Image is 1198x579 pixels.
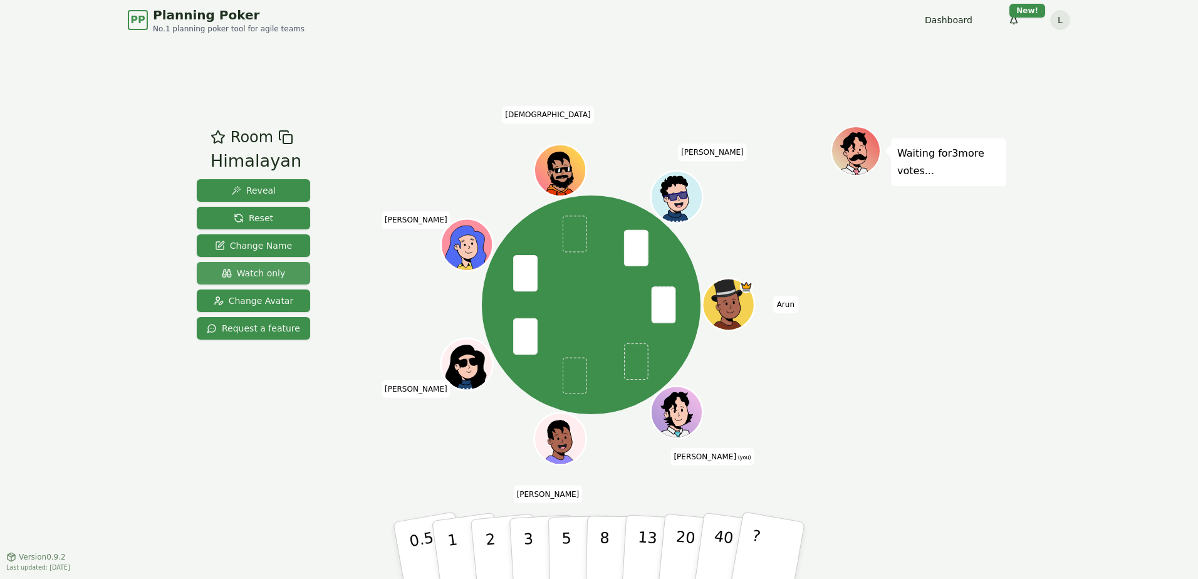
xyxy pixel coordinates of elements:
[211,126,226,149] button: Add as favourite
[231,126,273,149] span: Room
[197,207,310,229] button: Reset
[215,239,292,252] span: Change Name
[514,486,583,503] span: Click to change your name
[197,179,310,202] button: Reveal
[207,322,300,335] span: Request a feature
[197,234,310,257] button: Change Name
[653,388,702,437] button: Click to change your avatar
[502,107,593,124] span: Click to change your name
[130,13,145,28] span: PP
[925,14,972,26] a: Dashboard
[222,267,286,279] span: Watch only
[197,262,310,284] button: Watch only
[19,552,66,562] span: Version 0.9.2
[670,448,754,466] span: Click to change your name
[382,212,451,229] span: Click to change your name
[197,289,310,312] button: Change Avatar
[231,184,276,197] span: Reveal
[1003,9,1025,31] button: New!
[382,380,451,398] span: Click to change your name
[128,6,305,34] a: PPPlanning PokerNo.1 planning poker tool for agile teams
[1050,10,1070,30] button: L
[774,296,798,313] span: Click to change your name
[197,317,310,340] button: Request a feature
[214,295,294,307] span: Change Avatar
[211,149,301,174] div: Himalayan
[897,145,1000,180] p: Waiting for 3 more votes...
[6,552,66,562] button: Version0.9.2
[736,455,751,461] span: (you)
[153,24,305,34] span: No.1 planning poker tool for agile teams
[678,144,747,162] span: Click to change your name
[1009,4,1045,18] div: New!
[234,212,273,224] span: Reset
[153,6,305,24] span: Planning Poker
[6,564,70,571] span: Last updated: [DATE]
[740,280,753,293] span: Arun is the host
